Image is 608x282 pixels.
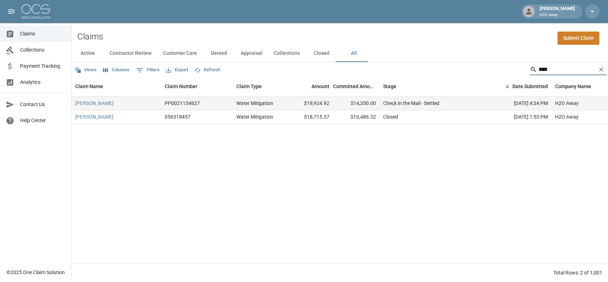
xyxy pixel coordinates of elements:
[4,4,19,19] button: open drawer
[555,100,579,107] div: H2O Away
[333,97,380,110] div: $14,350.00
[333,76,380,96] div: Committed Amount
[104,45,157,62] button: Contractor Review
[233,76,286,96] div: Claim Type
[157,45,203,62] button: Customer Care
[555,76,591,96] div: Company Name
[6,269,65,276] div: © 2025 One Claim Solution
[161,76,233,96] div: Claim Number
[77,32,103,42] h2: Claims
[20,78,66,86] span: Analytics
[236,100,273,107] div: Water Mitigation
[540,12,575,18] p: H2O Away
[235,45,268,62] button: Appraisal
[268,45,305,62] button: Collections
[487,76,551,96] div: Date Submitted
[72,76,161,96] div: Claim Name
[286,76,333,96] div: Amount
[487,110,551,124] div: [DATE] 1:53 PM
[165,76,197,96] div: Claim Number
[72,45,608,62] div: dynamic tabs
[537,5,578,18] div: [PERSON_NAME]
[72,45,104,62] button: Active
[75,76,103,96] div: Claim Name
[553,269,602,276] div: Total Rows: 2 of 1,001
[596,64,607,75] button: Clear
[20,101,66,108] span: Contact Us
[164,64,190,76] button: Export
[333,76,376,96] div: Committed Amount
[75,113,114,120] a: [PERSON_NAME]
[20,30,66,38] span: Claims
[20,117,66,124] span: Help Center
[286,97,333,110] div: $19,924.92
[236,76,262,96] div: Claim Type
[502,81,512,91] button: Sort
[75,100,114,107] a: [PERSON_NAME]
[312,76,329,96] div: Amount
[134,64,161,76] button: Show filters
[165,113,190,120] div: 056318457
[165,100,200,107] div: PP0021134627
[20,46,66,54] span: Collections
[512,76,548,96] div: Date Submitted
[338,45,370,62] button: All
[193,64,222,76] button: Refresh
[383,76,396,96] div: Stage
[487,97,551,110] div: [DATE] 4:34 PM
[383,100,439,107] div: Check in the Mail - Settled
[333,110,380,124] div: $10,486.32
[558,32,599,45] a: Submit Claim
[380,76,487,96] div: Stage
[236,113,273,120] div: Water Mitigation
[203,45,235,62] button: Denied
[555,113,579,120] div: H2O Away
[101,64,131,76] button: Select columns
[530,64,607,77] div: Search
[286,110,333,124] div: $18,715.37
[21,4,50,19] img: ocs-logo-white-transparent.png
[383,113,398,120] div: Closed
[73,64,98,76] button: Views
[305,45,338,62] button: Closed
[20,62,66,70] span: Payment Tracking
